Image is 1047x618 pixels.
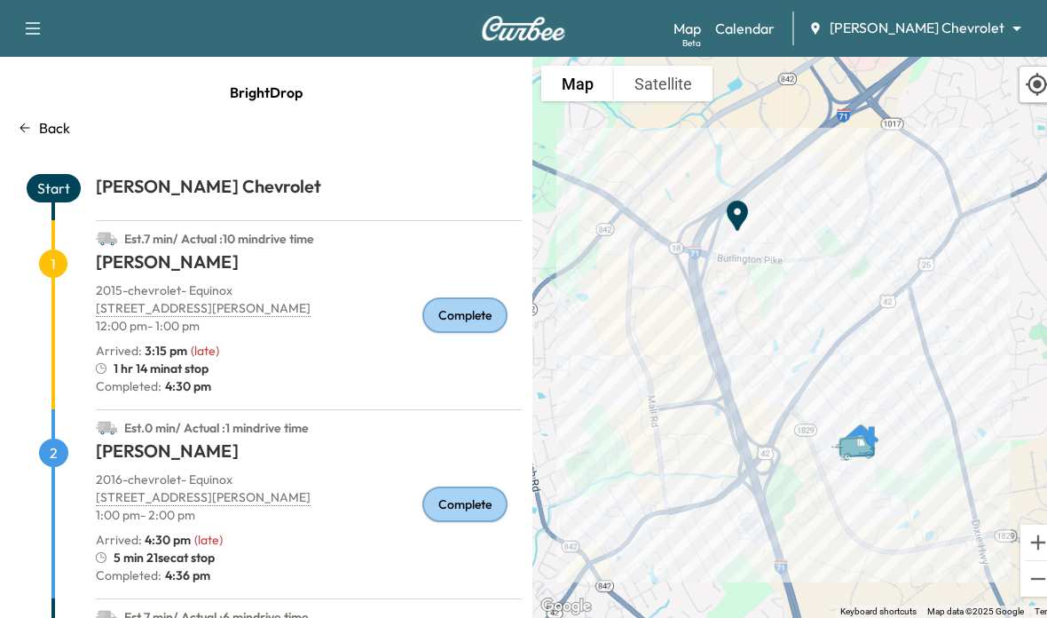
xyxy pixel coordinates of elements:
[481,16,566,41] img: Curbee Logo
[537,595,595,618] img: Google
[537,595,595,618] a: Open this area in Google Maps (opens a new window)
[39,439,68,467] span: 2
[715,18,775,39] a: Calendar
[161,377,211,395] span: 4:30 pm
[145,532,191,548] span: 4:30 pm
[840,606,917,618] button: Keyboard shortcuts
[720,189,755,225] gmp-advanced-marker: End Point
[927,606,1024,616] span: Map data ©2025 Google
[230,75,303,110] span: BrightDrop
[114,549,215,566] span: 5 min 21sec at stop
[194,532,223,548] span: ( late )
[96,342,187,360] p: Arrived :
[124,231,314,247] span: Est. 7 min / Actual : 10 min drive time
[843,414,878,449] gmp-advanced-marker: Linda James
[673,18,701,39] a: MapBeta
[614,66,712,101] button: Show satellite imagery
[96,506,522,524] p: 1:00 pm - 2:00 pm
[96,250,522,281] h1: [PERSON_NAME]
[27,174,81,202] span: Start
[96,566,522,584] p: Completed:
[96,281,522,299] p: 2015 - chevrolet - Equinox
[39,117,70,139] p: Back
[96,317,522,335] p: 12:00 pm - 1:00 pm
[96,439,522,471] h1: [PERSON_NAME]
[830,416,892,448] gmp-advanced-marker: Van
[830,18,1004,38] span: [PERSON_NAME] Chevrolet
[422,297,508,333] div: Complete
[114,360,209,377] span: 1 hr 14 min at stop
[422,487,508,522] div: Complete
[124,420,309,436] span: Est. 0 min / Actual : 1 min drive time
[96,531,191,549] p: Arrived :
[96,471,522,488] p: 2016 - chevrolet - Equinox
[541,66,614,101] button: Show street map
[682,36,701,50] div: Beta
[145,343,187,359] span: 3:15 pm
[161,566,210,584] span: 4:36 pm
[96,377,522,395] p: Completed:
[39,250,67,278] span: 1
[96,174,522,206] h1: [PERSON_NAME] Chevrolet
[191,343,219,359] span: ( late )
